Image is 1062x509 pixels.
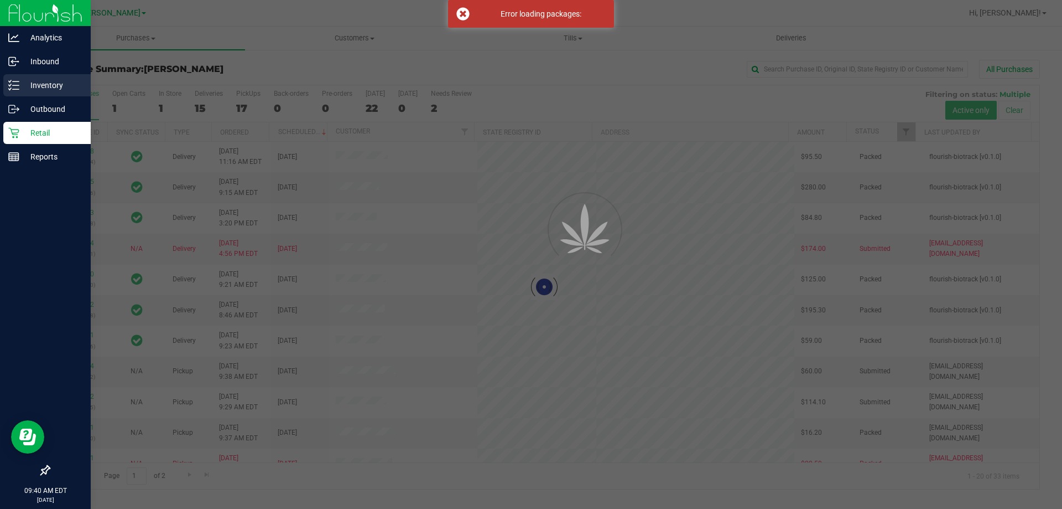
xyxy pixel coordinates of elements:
[11,420,44,454] iframe: Resource center
[8,104,19,115] inline-svg: Outbound
[19,79,86,92] p: Inventory
[8,80,19,91] inline-svg: Inventory
[19,31,86,44] p: Analytics
[8,56,19,67] inline-svg: Inbound
[19,150,86,163] p: Reports
[19,126,86,140] p: Retail
[8,151,19,162] inline-svg: Reports
[8,32,19,43] inline-svg: Analytics
[8,127,19,138] inline-svg: Retail
[19,102,86,116] p: Outbound
[476,8,606,19] div: Error loading packages:
[5,486,86,496] p: 09:40 AM EDT
[5,496,86,504] p: [DATE]
[19,55,86,68] p: Inbound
